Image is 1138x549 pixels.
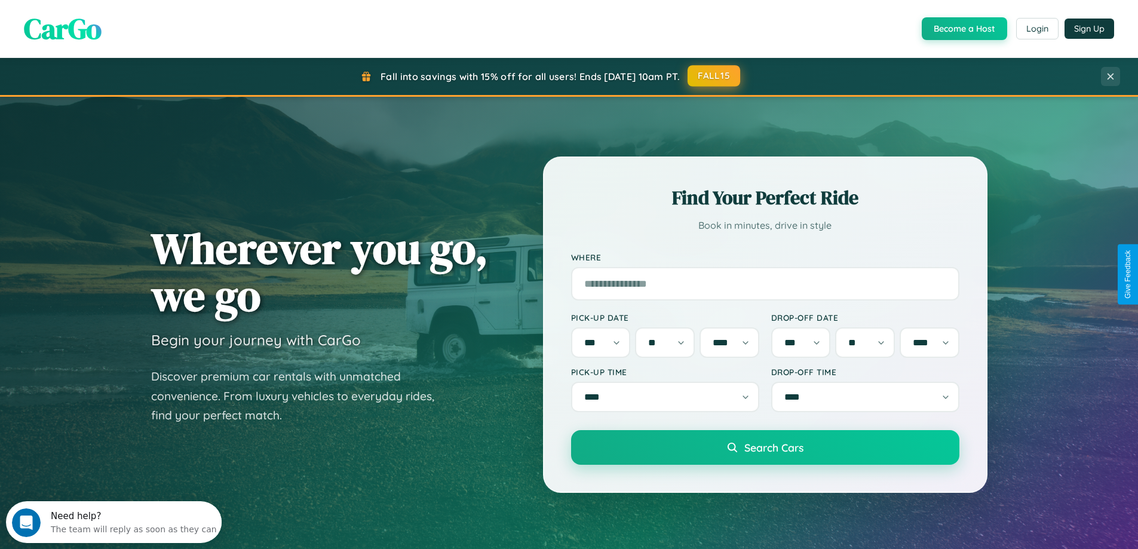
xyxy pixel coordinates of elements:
[571,185,959,211] h2: Find Your Perfect Ride
[771,312,959,323] label: Drop-off Date
[1065,19,1114,39] button: Sign Up
[688,65,740,87] button: FALL15
[45,20,211,32] div: The team will reply as soon as they can
[1016,18,1059,39] button: Login
[571,217,959,234] p: Book in minutes, drive in style
[12,508,41,537] iframe: Intercom live chat
[381,70,680,82] span: Fall into savings with 15% off for all users! Ends [DATE] 10am PT.
[571,367,759,377] label: Pick-up Time
[151,331,361,349] h3: Begin your journey with CarGo
[571,252,959,262] label: Where
[6,501,222,543] iframe: Intercom live chat discovery launcher
[24,9,102,48] span: CarGo
[151,367,450,425] p: Discover premium car rentals with unmatched convenience. From luxury vehicles to everyday rides, ...
[571,312,759,323] label: Pick-up Date
[151,225,488,319] h1: Wherever you go, we go
[771,367,959,377] label: Drop-off Time
[45,10,211,20] div: Need help?
[922,17,1007,40] button: Become a Host
[744,441,803,454] span: Search Cars
[571,430,959,465] button: Search Cars
[1124,250,1132,299] div: Give Feedback
[5,5,222,38] div: Open Intercom Messenger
